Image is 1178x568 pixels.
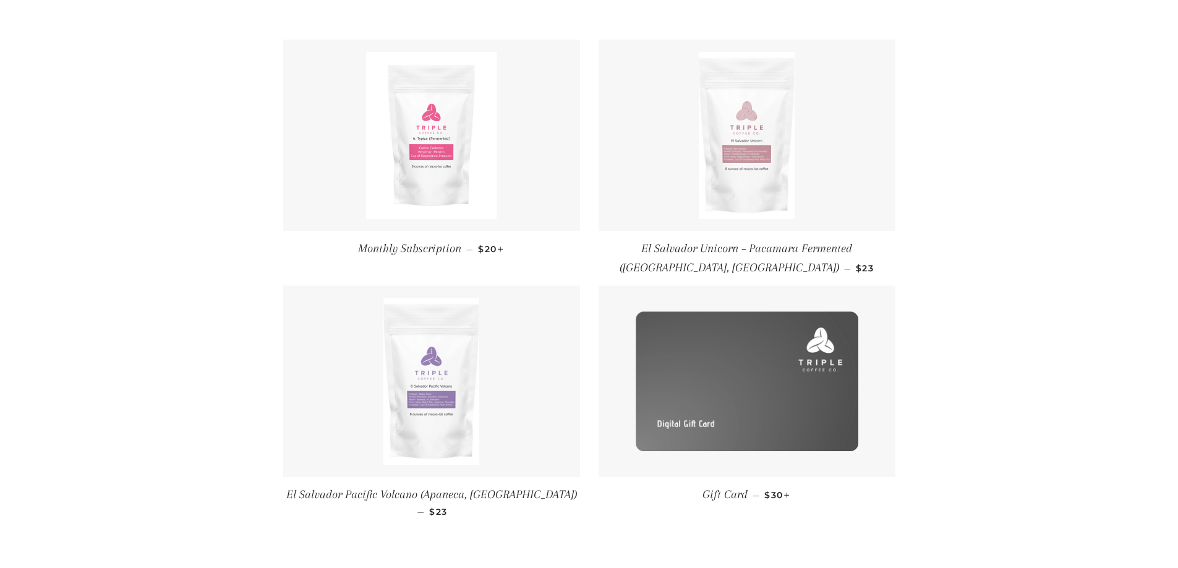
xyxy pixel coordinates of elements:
span: El Salvador Unicorn – Pacamara Fermented ([GEOGRAPHIC_DATA], [GEOGRAPHIC_DATA]) [620,242,852,274]
a: Gift Card — $30 [599,477,895,512]
a: El Salvador Pacific Volcano (Apaneca, El Salvador) [283,286,580,477]
span: — [417,506,424,517]
a: El Salvador Unicorn – Pacamara Fermented ([GEOGRAPHIC_DATA], [GEOGRAPHIC_DATA]) — $23 [599,231,895,286]
img: El Salvador Unicorn – Pacamara Fermented (Chalatenango, El Salvador) [699,52,794,219]
span: — [844,263,851,274]
a: El Salvador Pacific Volcano (Apaneca, [GEOGRAPHIC_DATA]) — $23 [283,477,580,528]
span: $30 [764,490,790,501]
a: Monthly Subscription — $20 [283,231,580,266]
img: Gift Card-Gift Card-Triple Coffee Co. [636,312,858,452]
a: El Salvador Unicorn – Pacamara Fermented (Chalatenango, El Salvador) [599,40,895,231]
img: Monthly Subscription [366,52,497,219]
span: — [466,244,473,255]
span: El Salvador Pacific Volcano (Apaneca, [GEOGRAPHIC_DATA]) [286,488,577,501]
a: Gift Card-Gift Card-Triple Coffee Co. [599,286,895,477]
span: $23 [429,506,447,517]
span: $20 [478,244,504,255]
span: $23 [856,263,874,274]
span: Monthly Subscription [358,242,461,255]
span: Gift Card [702,488,748,501]
span: — [753,490,759,501]
img: El Salvador Pacific Volcano (Apaneca, El Salvador) [383,298,479,465]
a: Monthly Subscription [283,40,580,231]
